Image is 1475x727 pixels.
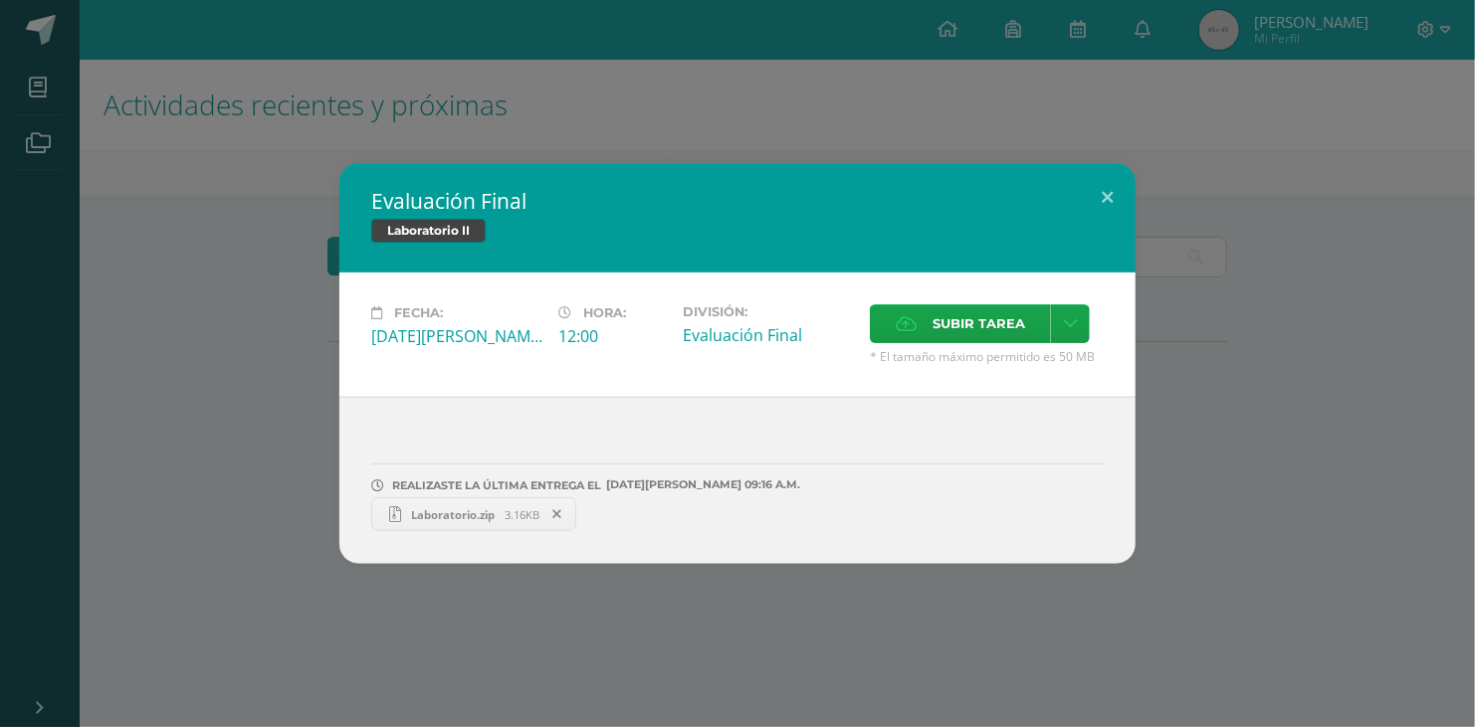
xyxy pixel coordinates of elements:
span: Laboratorio II [371,219,486,243]
div: Evaluación Final [683,324,854,346]
span: [DATE][PERSON_NAME] 09:16 A.M. [601,484,800,485]
span: REALIZASTE LA ÚLTIMA ENTREGA EL [392,478,601,492]
button: Close (Esc) [1079,163,1136,231]
h2: Evaluación Final [371,187,1104,215]
span: Subir tarea [933,305,1025,342]
span: 3.16KB [506,507,540,522]
div: 12:00 [558,325,667,347]
a: Laboratorio.zip 3.16KB [371,497,576,531]
span: Remover entrega [541,503,575,525]
label: División: [683,304,854,319]
div: [DATE][PERSON_NAME] [371,325,542,347]
span: * El tamaño máximo permitido es 50 MB [870,348,1104,365]
span: Hora: [583,305,626,320]
span: Fecha: [394,305,443,320]
span: Laboratorio.zip [402,507,506,522]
